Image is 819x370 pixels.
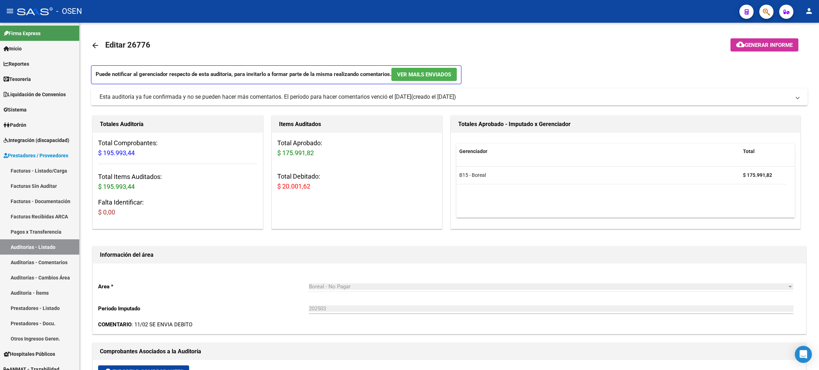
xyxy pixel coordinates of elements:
[105,40,150,49] span: Editar 26776
[459,172,486,178] span: B15 - Boreal
[743,172,772,178] strong: $ 175.991,82
[6,7,14,15] mat-icon: menu
[277,149,314,157] span: $ 175.991,82
[740,144,786,159] datatable-header-cell: Total
[4,152,68,159] span: Prestadores / Proveedores
[91,65,461,84] p: Puede notificar al gerenciador respecto de esta auditoria, para invitarlo a formar parte de la mi...
[98,149,135,157] span: $ 195.993,44
[98,172,257,192] h3: Total Items Auditados:
[456,144,740,159] datatable-header-cell: Gerenciador
[309,283,350,290] span: Boreal - No Pagar
[4,45,22,53] span: Inicio
[91,41,100,50] mat-icon: arrow_back
[411,93,456,101] span: (creado el [DATE])
[100,119,256,130] h1: Totales Auditoría
[4,60,29,68] span: Reportes
[98,138,257,158] h3: Total Comprobantes:
[736,40,745,49] mat-icon: cloud_download
[100,93,411,101] div: Esta auditoría ya fue confirmada y no se pueden hacer más comentarios. El período para hacer come...
[98,321,192,328] span: : 11/02 SE ENVIA DEBITO
[805,7,813,15] mat-icon: person
[4,350,55,358] span: Hospitales Públicos
[100,249,799,261] h1: Información del área
[4,136,69,144] span: Integración (discapacidad)
[4,106,27,114] span: Sistema
[277,183,310,190] span: $ 20.001,62
[743,148,755,154] span: Total
[56,4,82,19] span: - OSEN
[397,71,451,78] span: Ver Mails Enviados
[98,305,309,312] p: Periodo Imputado
[795,346,812,363] div: Open Intercom Messenger
[91,88,808,105] mat-expansion-panel-header: Esta auditoría ya fue confirmada y no se pueden hacer más comentarios. El período para hacer come...
[459,148,487,154] span: Gerenciador
[745,42,793,48] span: Generar informe
[391,68,457,81] button: Ver Mails Enviados
[4,121,26,129] span: Padrón
[98,208,115,216] span: $ 0,00
[98,321,132,328] strong: COMENTARIO
[98,197,257,217] h3: Falta Identificar:
[100,346,799,357] h1: Comprobantes Asociados a la Auditoría
[277,172,437,191] h3: Total Debitado:
[458,119,793,130] h1: Totales Aprobado - Imputado x Gerenciador
[98,283,309,290] p: Area *
[98,183,135,190] span: $ 195.993,44
[4,29,41,37] span: Firma Express
[730,38,798,51] button: Generar informe
[279,119,435,130] h1: Items Auditados
[4,75,31,83] span: Tesorería
[277,138,437,158] h3: Total Aprobado:
[4,91,66,98] span: Liquidación de Convenios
